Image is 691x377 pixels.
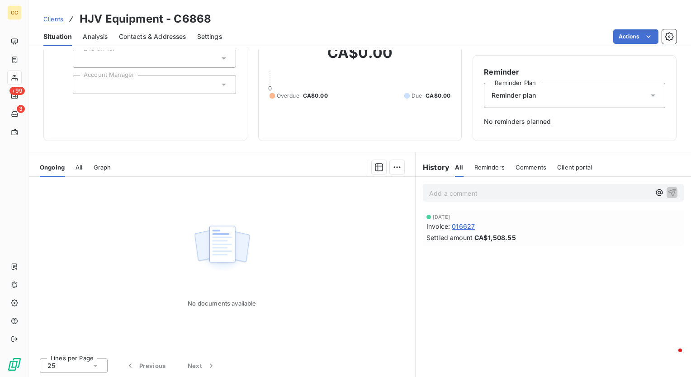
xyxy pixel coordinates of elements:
span: Due [412,92,422,100]
span: CA$0.00 [426,92,450,100]
span: CA$0.00 [303,92,328,100]
iframe: Intercom live chat [660,346,682,368]
span: Contacts & Addresses [119,32,186,41]
span: Client portal [557,164,592,171]
h6: History [416,162,450,173]
span: +99 [9,87,25,95]
a: Clients [43,14,63,24]
h6: Reminder [484,66,665,77]
span: 25 [47,361,55,370]
span: No documents available [188,300,256,307]
span: 3 [17,105,25,113]
button: Actions [613,29,658,44]
span: Settings [197,32,222,41]
h3: HJV Equipment - C6868 [80,11,211,27]
span: 0 [268,85,272,92]
span: All [76,164,82,171]
span: [DATE] [433,214,450,220]
div: GC [7,5,22,20]
button: Previous [115,356,177,375]
input: Add a tag [80,80,88,89]
span: CA$1,508.55 [474,233,516,242]
img: Empty state [193,221,251,277]
span: All [455,164,463,171]
span: Situation [43,32,72,41]
button: Next [177,356,227,375]
span: 016627 [452,221,475,231]
span: Reminders [474,164,505,171]
span: Analysis [83,32,108,41]
span: Comments [516,164,546,171]
input: Add a tag [80,54,88,62]
span: Invoice : [426,221,450,231]
span: Graph [94,164,111,171]
span: Overdue [277,92,299,100]
span: Ongoing [40,164,65,171]
h2: CA$0.00 [270,44,451,71]
span: Clients [43,15,63,23]
span: Settled amount [426,233,473,242]
span: Reminder plan [492,91,536,100]
span: No reminders planned [484,117,665,126]
img: Logo LeanPay [7,357,22,372]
